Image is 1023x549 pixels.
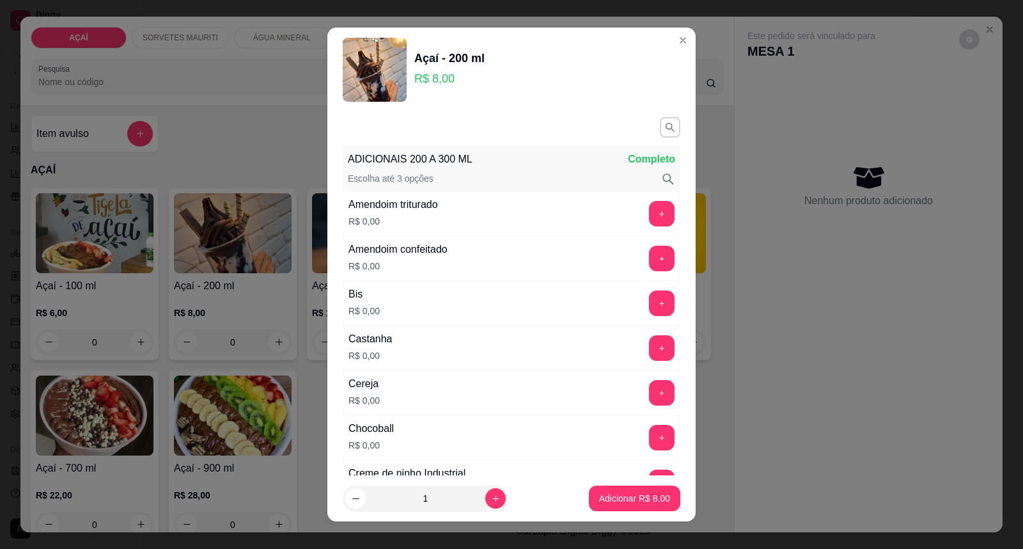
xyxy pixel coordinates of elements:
[649,380,675,406] button: add
[649,335,675,361] button: add
[414,70,485,88] p: R$ 8,00
[628,152,675,167] p: Completo
[348,421,394,436] div: Chocoball
[343,38,407,102] img: product-image
[599,492,670,505] p: Adicionar R$ 8,00
[649,470,675,495] button: add
[348,376,380,392] div: Cereja
[348,172,433,186] p: Escolha até 3 opções
[348,260,448,273] p: R$ 0,00
[345,488,366,509] button: decrease-product-quantity
[348,466,465,481] div: Creme de ninho Industrial
[589,486,680,511] button: Adicionar R$ 8,00
[348,215,438,228] p: R$ 0,00
[348,242,448,257] div: Amendoim confeitado
[485,488,506,509] button: increase-product-quantity
[649,290,675,316] button: add
[348,287,380,302] div: Bis
[649,246,675,271] button: add
[649,425,675,450] button: add
[673,30,693,51] button: Close
[348,394,380,407] p: R$ 0,00
[348,197,438,212] div: Amendoim triturado
[348,349,393,362] p: R$ 0,00
[348,331,393,347] div: Castanha
[649,201,675,227] button: add
[414,49,485,67] div: Açaí - 200 ml
[348,305,380,317] p: R$ 0,00
[348,439,394,452] p: R$ 0,00
[348,152,472,167] p: ADICIONAIS 200 A 300 ML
